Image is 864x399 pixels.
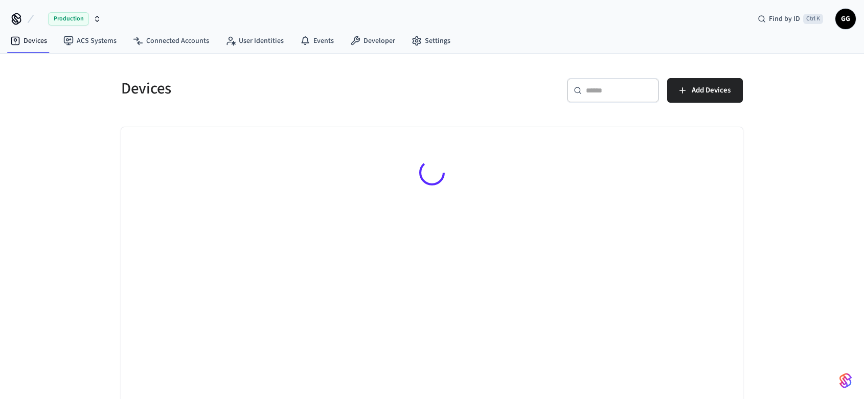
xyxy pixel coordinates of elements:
img: SeamLogoGradient.69752ec5.svg [839,372,852,389]
div: Find by IDCtrl K [749,10,831,28]
a: Events [292,32,342,50]
span: Production [48,12,89,26]
span: Find by ID [769,14,800,24]
a: ACS Systems [55,32,125,50]
button: Add Devices [667,78,743,103]
a: User Identities [217,32,292,50]
a: Connected Accounts [125,32,217,50]
a: Developer [342,32,403,50]
a: Devices [2,32,55,50]
span: GG [836,10,855,28]
span: Ctrl K [803,14,823,24]
a: Settings [403,32,459,50]
button: GG [835,9,856,29]
h5: Devices [121,78,426,99]
span: Add Devices [692,84,731,97]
